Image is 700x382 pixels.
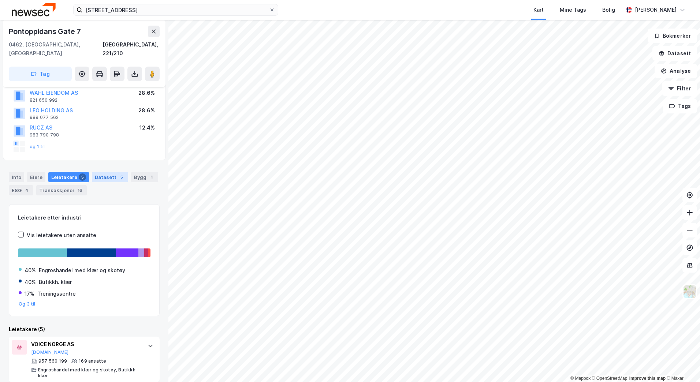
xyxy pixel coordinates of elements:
[570,376,591,381] a: Mapbox
[138,106,155,115] div: 28.6%
[37,289,76,298] div: Treningssentre
[602,5,615,14] div: Bolig
[629,376,666,381] a: Improve this map
[9,172,24,182] div: Info
[27,231,96,240] div: Vis leietakere uten ansatte
[663,347,700,382] iframe: Chat Widget
[9,185,33,195] div: ESG
[592,376,628,381] a: OpenStreetMap
[39,266,125,275] div: Engroshandel med klær og skotøy
[560,5,586,14] div: Mine Tags
[655,64,697,78] button: Analyse
[12,3,56,16] img: newsec-logo.f6e21ccffca1b3a03d2d.png
[9,325,160,334] div: Leietakere (5)
[48,172,89,182] div: Leietakere
[148,173,155,181] div: 1
[131,172,158,182] div: Bygg
[9,40,103,58] div: 0462, [GEOGRAPHIC_DATA], [GEOGRAPHIC_DATA]
[79,173,86,181] div: 5
[19,301,36,307] button: Og 3 til
[30,115,59,120] div: 989 077 562
[36,185,87,195] div: Transaksjoner
[38,358,67,364] div: 957 560 199
[9,26,82,37] div: Pontoppidans Gate 7
[138,89,155,97] div: 28.6%
[663,347,700,382] div: Kontrollprogram for chat
[533,5,544,14] div: Kart
[18,213,150,222] div: Leietakere etter industri
[118,173,125,181] div: 5
[648,29,697,43] button: Bokmerker
[25,278,36,286] div: 40%
[652,46,697,61] button: Datasett
[662,81,697,96] button: Filter
[92,172,128,182] div: Datasett
[25,266,36,275] div: 40%
[31,349,69,355] button: [DOMAIN_NAME]
[25,289,34,298] div: 17%
[31,340,140,349] div: VOICE NORGE AS
[23,187,30,194] div: 4
[82,4,269,15] input: Søk på adresse, matrikkel, gårdeiere, leietakere eller personer
[139,123,155,132] div: 12.4%
[683,285,697,299] img: Z
[39,278,72,286] div: Butikkh. klær
[663,99,697,113] button: Tags
[38,367,140,379] div: Engroshandel med klær og skotøy, Butikkh. klær
[27,172,45,182] div: Eiere
[9,67,72,81] button: Tag
[30,132,59,138] div: 983 790 798
[30,97,57,103] div: 821 650 992
[79,358,106,364] div: 169 ansatte
[103,40,160,58] div: [GEOGRAPHIC_DATA], 221/210
[635,5,677,14] div: [PERSON_NAME]
[76,187,84,194] div: 16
